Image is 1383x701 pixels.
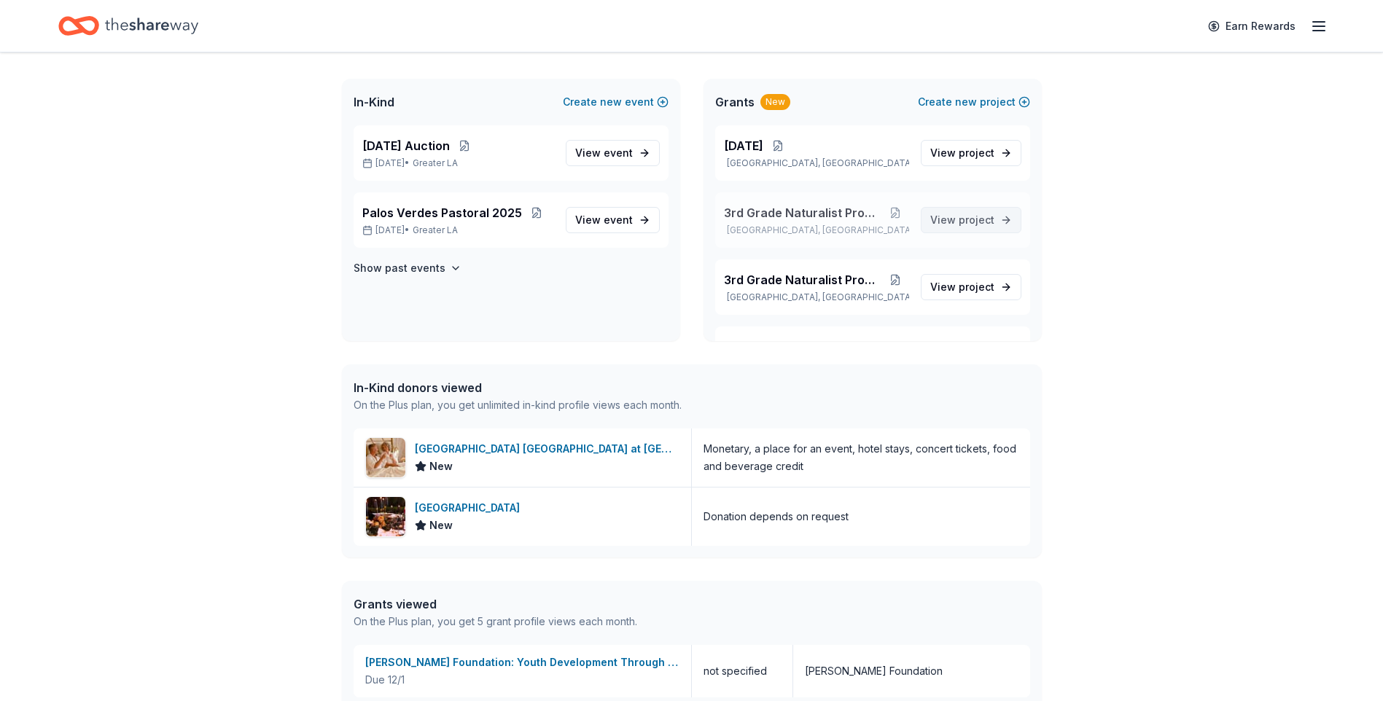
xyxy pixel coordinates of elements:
span: View [930,144,994,162]
a: View event [566,140,660,166]
span: new [955,93,977,111]
div: On the Plus plan, you get 5 grant profile views each month. [354,613,637,630]
span: new [600,93,622,111]
span: 3rd Grade Naturalist Program [724,204,882,222]
span: 3rd Grade Naturalist Program [724,271,882,289]
div: [PERSON_NAME] Foundation: Youth Development Through Enrichment [365,654,679,671]
div: [GEOGRAPHIC_DATA] [415,499,526,517]
span: [DATE] [724,137,763,154]
span: View [575,211,633,229]
div: On the Plus plan, you get unlimited in-kind profile views each month. [354,396,682,414]
span: event [604,146,633,159]
span: event [604,214,633,226]
button: Show past events [354,259,461,277]
div: not specified [692,645,793,697]
img: Image for Hard Rock Hotel & Casino Sacramento at Fire Mountain [366,438,405,477]
span: New [429,458,453,475]
div: Due 12/1 [365,671,679,689]
div: [GEOGRAPHIC_DATA] [GEOGRAPHIC_DATA] at [GEOGRAPHIC_DATA] [415,440,679,458]
p: [GEOGRAPHIC_DATA], [GEOGRAPHIC_DATA] [724,157,909,169]
a: View project [921,207,1021,233]
div: Grants viewed [354,595,637,613]
span: Grants [715,93,755,111]
span: View [930,278,994,296]
a: Home [58,9,198,43]
div: New [760,94,790,110]
h4: Show past events [354,259,445,277]
span: project [959,146,994,159]
div: Donation depends on request [704,508,849,525]
div: In-Kind donors viewed [354,379,682,396]
span: Palos Verdes Pastoral 2025 [362,204,522,222]
button: Createnewproject [918,93,1030,111]
span: New [429,517,453,534]
span: Peninsula Naturalist Program [724,338,882,356]
p: [DATE] • [362,224,554,236]
span: project [959,281,994,293]
a: View project [921,140,1021,166]
div: [PERSON_NAME] Foundation [805,662,943,680]
img: Image for South Coast Winery Resort & Spa [366,497,405,536]
a: View project [921,274,1021,300]
div: Monetary, a place for an event, hotel stays, concert tickets, food and beverage credit [704,440,1018,475]
span: View [930,211,994,229]
span: View [575,144,633,162]
span: Greater LA [413,224,458,236]
a: View event [566,207,660,233]
p: [GEOGRAPHIC_DATA], [GEOGRAPHIC_DATA] [724,224,909,236]
p: [DATE] • [362,157,554,169]
p: [GEOGRAPHIC_DATA], [GEOGRAPHIC_DATA] [724,291,909,303]
span: In-Kind [354,93,394,111]
button: Createnewevent [563,93,669,111]
a: Earn Rewards [1199,13,1304,39]
span: Greater LA [413,157,458,169]
span: project [959,214,994,226]
span: [DATE] Auction [362,137,450,154]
